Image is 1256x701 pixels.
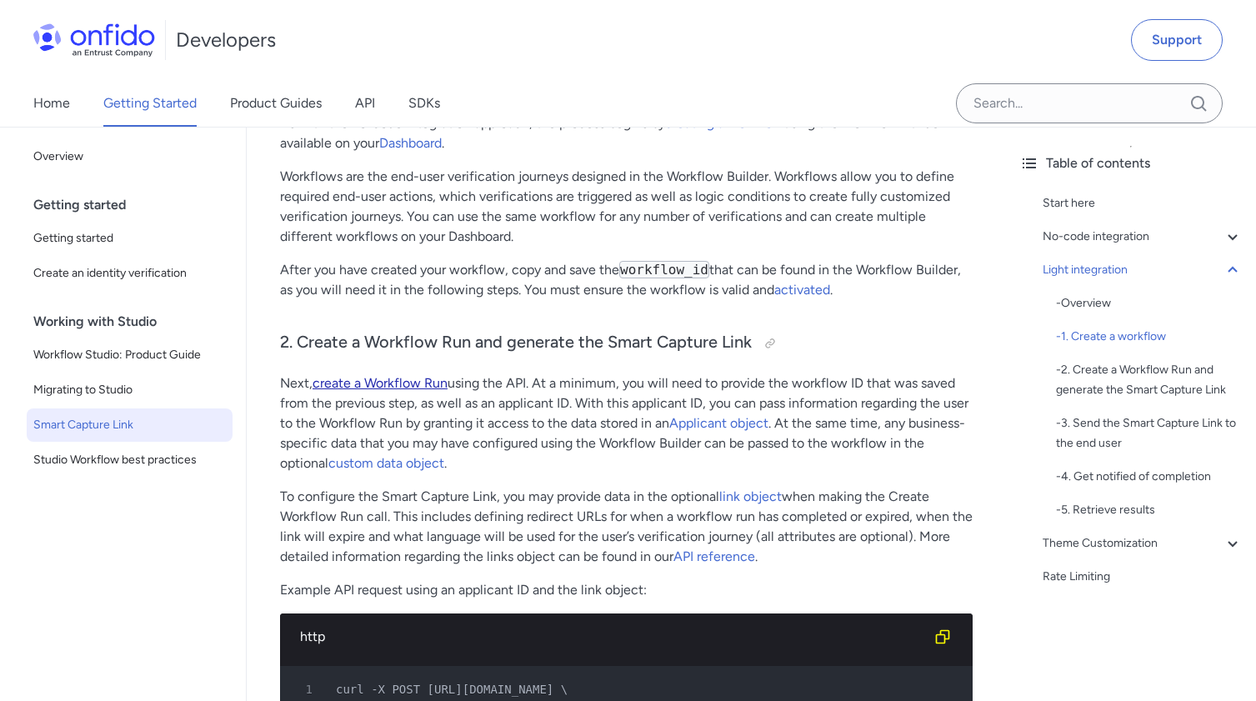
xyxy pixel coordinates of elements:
a: SDKs [408,80,440,127]
div: - 1. Create a workflow [1056,327,1243,347]
div: - 4. Get notified of completion [1056,467,1243,487]
span: Studio Workflow best practices [33,450,226,470]
a: Start here [1043,193,1243,213]
code: workflow_id [619,261,709,278]
a: create a Workflow Run [313,375,448,391]
a: Product Guides [230,80,322,127]
div: - 5. Retrieve results [1056,500,1243,520]
span: Create an identity verification [33,263,226,283]
div: http [300,627,926,647]
p: To configure the Smart Capture Link, you may provide data in the optional when making the Create ... [280,487,973,567]
a: -4. Get notified of completion [1056,467,1243,487]
a: link object [719,488,782,504]
a: Home [33,80,70,127]
span: Overview [33,147,226,167]
a: -2. Create a Workflow Run and generate the Smart Capture Link [1056,360,1243,400]
p: After you have created your workflow, copy and save the that can be found in the Workflow Builder... [280,260,973,300]
a: custom data object [328,455,444,471]
div: - 2. Create a Workflow Run and generate the Smart Capture Link [1056,360,1243,400]
a: Light integration [1043,260,1243,280]
p: Next, using the API. At a minimum, you will need to provide the workflow ID that was saved from t... [280,373,973,473]
a: API reference [673,548,755,564]
span: Migrating to Studio [33,380,226,400]
h1: Developers [176,27,276,53]
a: Migrating to Studio [27,373,233,407]
h3: 2. Create a Workflow Run and generate the Smart Capture Link [280,330,973,357]
a: Applicant object [669,415,768,431]
a: Rate Limiting [1043,567,1243,587]
span: curl -X POST [URL][DOMAIN_NAME] \ [336,683,568,696]
div: - 3. Send the Smart Capture Link to the end user [1056,413,1243,453]
div: Getting started [33,188,239,222]
a: Support [1131,19,1223,61]
div: Working with Studio [33,305,239,338]
span: Smart Capture Link [33,415,226,435]
a: -Overview [1056,293,1243,313]
a: Create an identity verification [27,257,233,290]
a: API [355,80,375,127]
p: Example API request using an applicant ID and the link object: [280,580,973,600]
div: - Overview [1056,293,1243,313]
a: No-code integration [1043,227,1243,247]
input: Onfido search input field [956,83,1223,123]
a: Getting Started [103,80,197,127]
p: As with the no-code integration approach, the process begins by using the Workflow Builder availa... [280,113,973,153]
div: Table of contents [1019,153,1243,173]
a: Overview [27,140,233,173]
p: Workflows are the end-user verification journeys designed in the Workflow Builder. Workflows allo... [280,167,973,247]
a: Workflow Studio: Product Guide [27,338,233,372]
a: activated [774,282,830,298]
span: Getting started [33,228,226,248]
a: Smart Capture Link [27,408,233,442]
a: -5. Retrieve results [1056,500,1243,520]
span: Workflow Studio: Product Guide [33,345,226,365]
button: Copy code snippet button [926,620,959,653]
a: Theme Customization [1043,533,1243,553]
img: Onfido Logo [33,23,155,57]
a: Dashboard [379,135,442,151]
a: Getting started [27,222,233,255]
a: -1. Create a workflow [1056,327,1243,347]
span: 1 [287,679,324,699]
a: Studio Workflow best practices [27,443,233,477]
a: -3. Send the Smart Capture Link to the end user [1056,413,1243,453]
